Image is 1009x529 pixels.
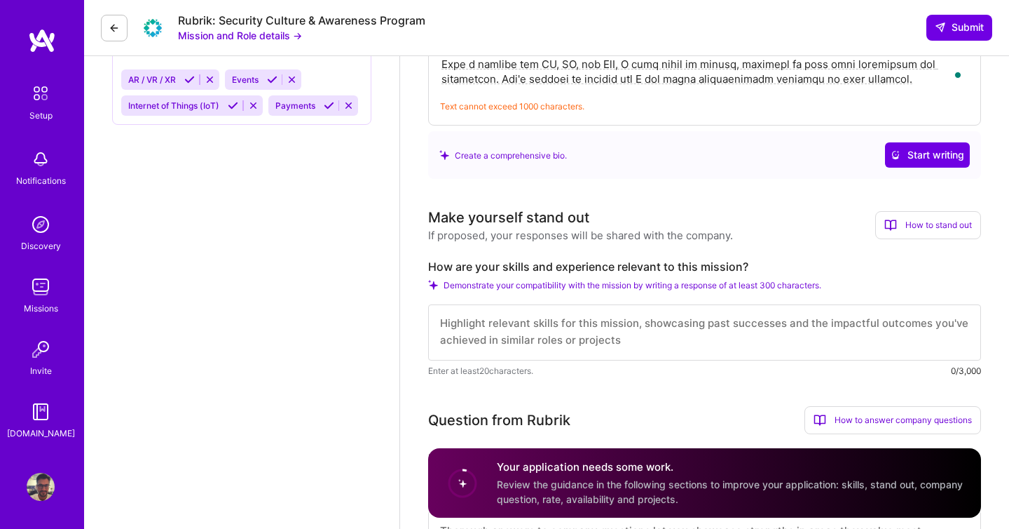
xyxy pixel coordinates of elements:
i: Reject [248,100,259,111]
img: guide book [27,398,55,426]
a: User Avatar [23,473,58,501]
button: Submit [926,15,992,40]
img: Invite [27,335,55,363]
div: [DOMAIN_NAME] [7,426,75,441]
div: Discovery [21,239,61,253]
i: Reject [287,74,297,85]
div: How to stand out [875,211,981,239]
span: Payments [275,100,315,111]
h4: Your application needs some work. [497,460,964,474]
span: Text cannot exceed 1000 characters. [440,99,584,114]
button: Mission and Role details → [178,28,302,43]
i: icon LeftArrowDark [109,22,120,34]
img: bell [27,145,55,173]
img: logo [28,28,56,53]
i: Accept [324,100,334,111]
span: Demonstrate your compatibility with the mission by writing a response of at least 300 characters. [444,280,821,290]
i: icon CrystalBallWhite [891,150,900,160]
span: Internet of Things (IoT) [128,100,219,111]
div: Create a comprehensive bio. [439,148,567,163]
div: Rubrik: Security Culture & Awareness Program [178,13,425,28]
img: User Avatar [27,473,55,501]
img: setup [26,79,55,108]
span: Events [232,74,259,85]
i: Accept [267,74,277,85]
img: discovery [27,210,55,239]
label: How are your skills and experience relevant to this mission? [428,260,981,274]
div: Invite [30,363,52,378]
div: 0/3,000 [951,363,981,378]
img: Company Logo [139,14,167,42]
div: Question from Rubrik [428,410,570,431]
i: icon BookOpen [814,414,826,427]
i: Reject [205,74,215,85]
i: icon SuggestedTeams [439,150,449,160]
div: Missions [24,301,58,316]
div: Setup [29,108,53,123]
div: Notifications [16,173,66,188]
span: AR / VR / XR [128,74,176,85]
button: Start writing [885,142,970,168]
div: Make yourself stand out [428,207,589,228]
i: Reject [343,100,354,111]
img: teamwork [27,273,55,301]
i: icon BookOpen [884,219,897,232]
span: Start writing [891,148,964,162]
i: Accept [228,100,238,111]
i: Accept [184,74,195,85]
span: Submit [935,20,984,34]
span: Review the guidance in the following sections to improve your application: skills, stand out, com... [497,478,963,505]
span: Enter at least 20 characters. [428,363,533,378]
div: How to answer company questions [804,406,981,434]
i: icon SendLight [935,22,946,33]
div: If proposed, your responses will be shared with the company. [428,228,733,243]
i: Check [428,280,438,290]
